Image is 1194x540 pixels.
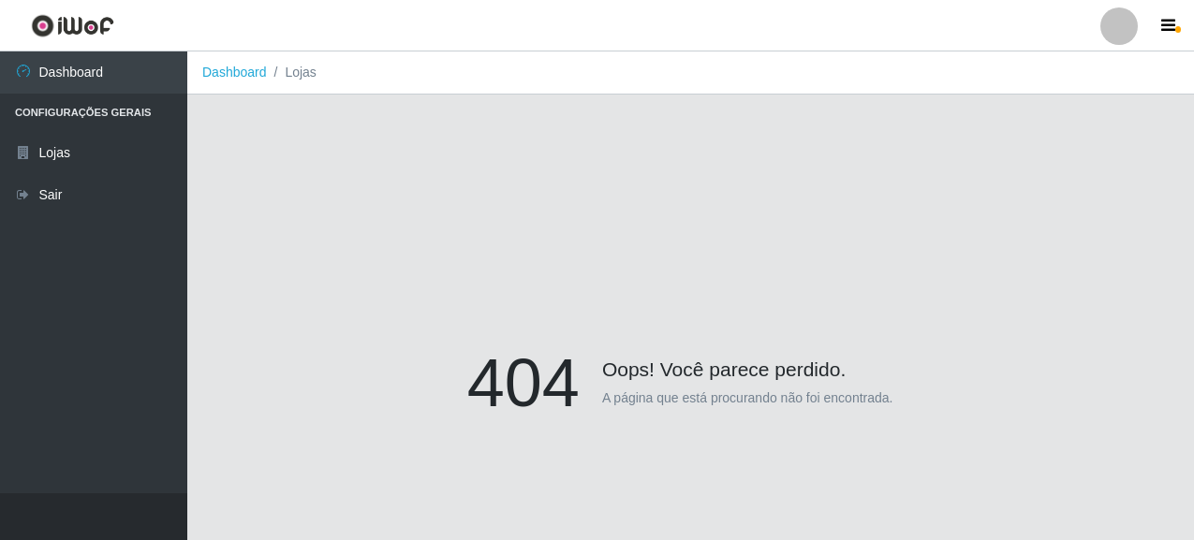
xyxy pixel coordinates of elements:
h1: 404 [467,343,580,423]
h4: Oops! Você parece perdido. [467,343,915,381]
p: A página que está procurando não foi encontrada. [602,388,893,408]
img: CoreUI Logo [31,14,114,37]
nav: breadcrumb [187,51,1194,95]
a: Dashboard [202,65,267,80]
li: Lojas [267,63,317,82]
